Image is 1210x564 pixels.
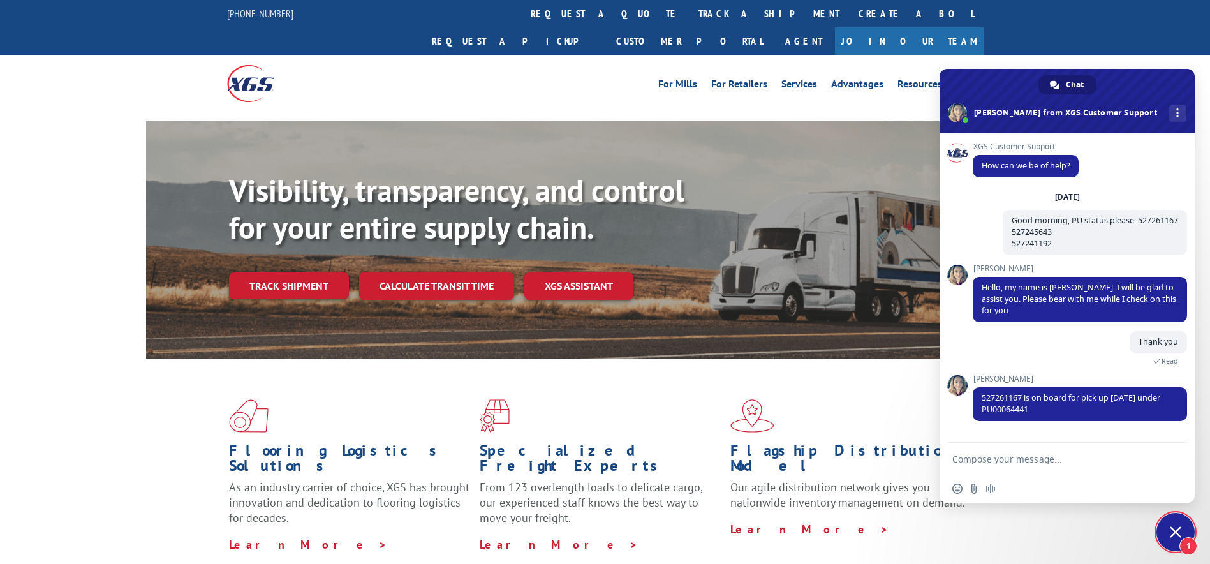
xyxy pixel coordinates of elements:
[982,282,1176,316] span: Hello, my name is [PERSON_NAME]. I will be glad to assist you. Please bear with me while I check ...
[952,484,963,494] span: Insert an emoji
[973,264,1187,273] span: [PERSON_NAME]
[730,443,971,480] h1: Flagship Distribution Model
[711,79,767,93] a: For Retailers
[1038,75,1096,94] a: Chat
[772,27,835,55] a: Agent
[480,537,638,552] a: Learn More >
[730,522,889,537] a: Learn More >
[229,399,269,433] img: xgs-icon-total-supply-chain-intelligence-red
[835,27,984,55] a: Join Our Team
[1139,336,1178,347] span: Thank you
[1156,513,1195,551] a: Close chat
[607,27,772,55] a: Customer Portal
[897,79,942,93] a: Resources
[973,375,1187,383] span: [PERSON_NAME]
[229,443,470,480] h1: Flooring Logistics Solutions
[1066,75,1084,94] span: Chat
[480,443,721,480] h1: Specialized Freight Experts
[730,399,774,433] img: xgs-icon-flagship-distribution-model-red
[359,272,514,300] a: Calculate transit time
[1012,215,1178,249] span: Good morning, PU status please. 527261167 527245643 527241192
[985,484,996,494] span: Audio message
[781,79,817,93] a: Services
[480,399,510,433] img: xgs-icon-focused-on-flooring-red
[422,27,607,55] a: Request a pickup
[1162,357,1178,366] span: Read
[730,480,965,510] span: Our agile distribution network gives you nationwide inventory management on demand.
[831,79,883,93] a: Advantages
[229,480,469,525] span: As an industry carrier of choice, XGS has brought innovation and dedication to flooring logistics...
[658,79,697,93] a: For Mills
[969,484,979,494] span: Send a file
[524,272,633,300] a: XGS ASSISTANT
[982,160,1070,171] span: How can we be of help?
[227,7,293,20] a: [PHONE_NUMBER]
[229,272,349,299] a: Track shipment
[982,392,1160,415] span: 527261167 is on board for pick up [DATE] under PU00064441
[952,443,1156,475] textarea: Compose your message...
[1179,537,1197,555] span: 1
[973,142,1079,151] span: XGS Customer Support
[229,537,388,552] a: Learn More >
[229,170,684,247] b: Visibility, transparency, and control for your entire supply chain.
[1055,193,1080,201] div: [DATE]
[480,480,721,537] p: From 123 overlength loads to delicate cargo, our experienced staff knows the best way to move you...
